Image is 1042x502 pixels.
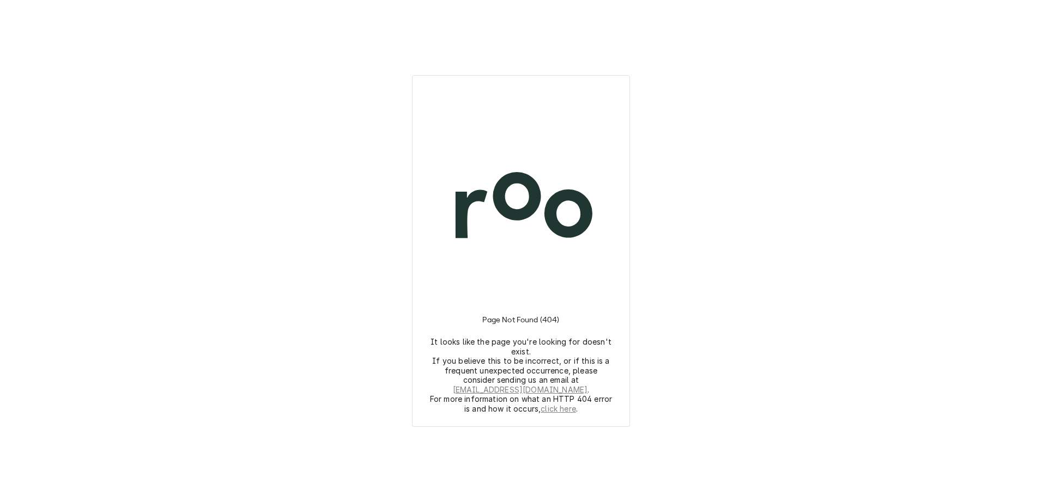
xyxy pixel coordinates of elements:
[426,302,616,413] div: Instructions
[541,404,576,414] a: click here
[426,112,616,302] img: Logo
[429,337,613,356] p: It looks like the page you're looking for doesn't exist.
[453,385,587,395] a: [EMAIL_ADDRESS][DOMAIN_NAME]
[429,356,613,394] p: If you believe this to be incorrect, or if this is a frequent unexpected occurrence, please consi...
[482,302,559,337] h3: Page Not Found (404)
[426,89,616,413] div: Logo and Instructions Container
[429,394,613,413] p: For more information on what an HTTP 404 error is and how it occurs, .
